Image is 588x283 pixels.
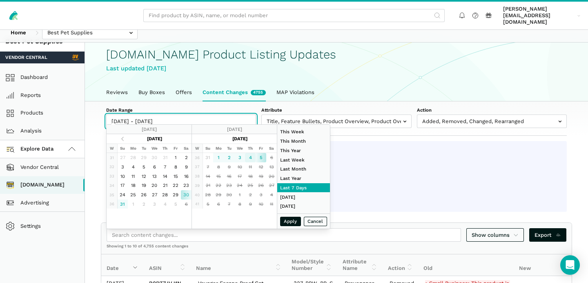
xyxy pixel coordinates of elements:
td: 2 [245,190,256,200]
li: This Week [277,127,330,137]
td: 13 [149,171,160,181]
th: W [107,144,117,153]
td: 8 [234,200,245,209]
li: Feature Bullets [117,162,561,168]
li: Last Week [277,155,330,164]
td: 34 [107,181,117,190]
th: ASIN: activate to sort column ascending [144,254,191,276]
td: 7 [160,162,170,172]
td: 27 [266,181,277,190]
th: Old [418,254,514,276]
th: Mo [213,144,224,153]
li: [DATE] [277,202,330,211]
h1: [DOMAIN_NAME] Product Listing Updates [106,48,567,61]
td: 1 [234,190,245,200]
td: 36 [107,200,117,209]
th: Attribute Name: activate to sort column ascending [337,254,383,276]
th: Fr [256,144,266,153]
td: 15 [170,171,181,181]
td: 14 [160,171,170,181]
td: 28 [203,190,213,200]
td: 25 [245,181,256,190]
th: Su [203,144,213,153]
li: Product Overview - Glance Icons [117,177,561,184]
td: 6 [213,200,224,209]
td: 21 [203,181,213,190]
td: 2 [138,200,149,209]
td: 35 [107,190,117,200]
td: 39 [192,181,203,190]
td: 12 [138,171,149,181]
th: Model/Style Number: activate to sort column ascending [286,254,337,276]
li: [DATE] [277,192,330,202]
td: 38 [192,171,203,181]
li: Product Overview [117,169,561,176]
th: Action: activate to sort column ascending [383,254,419,276]
td: 1 [213,153,224,162]
th: Name: activate to sort column ascending [191,254,286,276]
input: Find product by ASIN, name, or model number [143,9,445,22]
td: 25 [128,190,138,200]
td: 11 [245,162,256,172]
td: 1 [170,153,181,162]
a: Reviews [101,84,133,101]
td: 2 [224,153,234,162]
td: 29 [170,190,181,200]
li: Rich Product Description [117,193,561,200]
td: 9 [224,162,234,172]
td: 24 [234,181,245,190]
td: 3 [234,153,245,162]
td: 3 [117,162,128,172]
td: 12 [256,162,266,172]
label: Date Range [106,107,256,113]
td: 31 [203,153,213,162]
td: 17 [117,181,128,190]
span: [PERSON_NAME][EMAIL_ADDRESS][DOMAIN_NAME] [503,6,575,26]
label: Action [417,107,567,113]
td: 20 [149,181,160,190]
td: 19 [138,181,149,190]
span: Export [535,231,561,239]
td: 37 [192,162,203,172]
button: Apply [280,217,301,226]
td: 6 [149,162,160,172]
li: Last 7 Days [277,183,330,193]
td: 10 [256,200,266,209]
td: 22 [170,181,181,190]
td: 4 [266,190,277,200]
td: 31 [107,153,117,162]
a: Show columns [466,228,524,242]
td: 3 [149,200,160,209]
td: 40 [192,190,203,200]
th: [DATE] [213,134,266,144]
td: 29 [138,153,149,162]
th: Tu [224,144,234,153]
th: Su [117,144,128,153]
a: Export [529,228,566,242]
td: 32 [107,162,117,172]
td: 11 [128,171,138,181]
a: Home [5,26,31,40]
td: 11 [266,200,277,209]
td: 23 [181,181,192,190]
td: 36 [192,153,203,162]
td: 7 [224,200,234,209]
div: Showing 1 to 10 of 4,755 content changes [101,243,572,254]
a: MAP Violations [271,84,320,101]
td: 15 [213,171,224,181]
td: 28 [128,153,138,162]
td: 30 [149,153,160,162]
td: 8 [170,162,181,172]
button: Cancel [304,217,327,226]
th: [DATE] [128,134,181,144]
span: Explore Data [8,144,54,154]
li: Last Month [277,164,330,174]
a: Content Changes4755 [197,84,271,101]
td: 26 [138,190,149,200]
li: This Year [277,146,330,155]
th: Sa [181,144,192,153]
span: Show columns [472,231,519,239]
td: 26 [256,181,266,190]
td: 31 [117,200,128,209]
td: 41 [192,200,203,209]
